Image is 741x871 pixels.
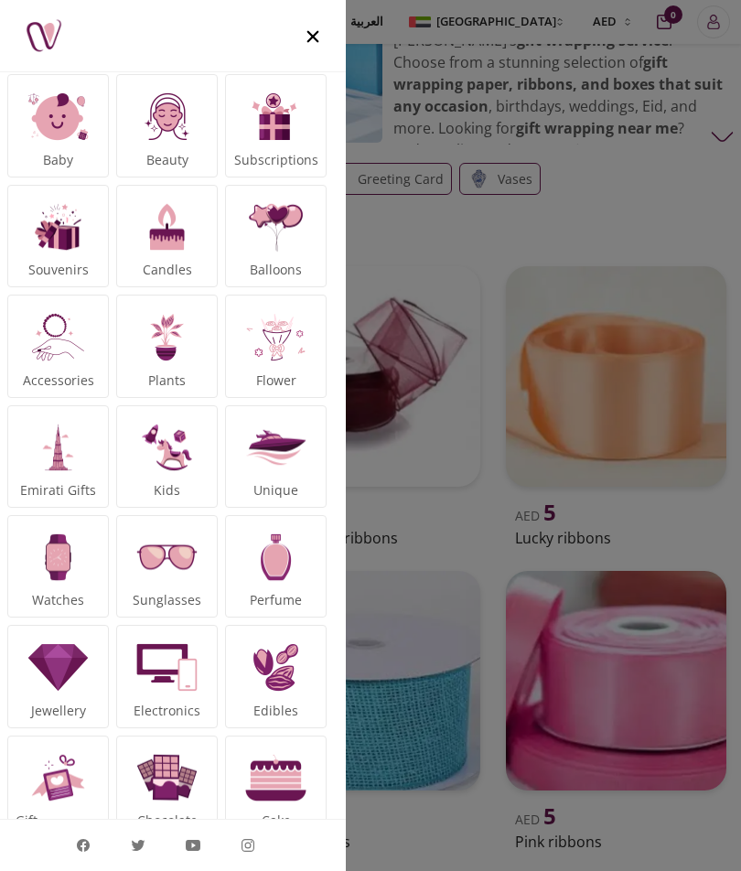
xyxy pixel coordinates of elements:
img: Edibles [242,633,309,701]
img: Nigwa-uae-gifts [26,17,62,54]
a: CakeCake [233,744,318,830]
a: AccessoriesAccessories [16,303,101,389]
img: Kids [133,414,200,481]
img: Emirati Gifts [24,414,91,481]
span: Gift Accessories [16,812,101,848]
a: Gift AccessoriesGift Accessories [16,744,101,848]
img: Sunglasses [133,523,200,591]
img: Perfume [242,523,309,591]
span: Candles [143,261,192,279]
span: Accessories [23,371,94,390]
span: Plants [148,371,186,390]
span: Kids [154,481,180,500]
span: Souvenirs [28,261,89,279]
span: Unique [253,481,298,500]
span: Emirati Gifts [20,481,96,500]
span: Subscriptions [234,151,318,169]
span: Beauty [146,151,188,169]
img: Plants [133,303,200,371]
img: Baby [24,82,91,150]
button: close [280,2,346,70]
img: Candles [133,193,200,261]
a: FlowerFlower [233,303,318,389]
img: Unique [242,414,309,481]
a: Emirati GiftsEmirati Gifts [16,414,101,500]
img: Beauty [133,82,200,150]
a: EdiblesEdibles [233,633,318,719]
a: SouvenirsSouvenirs [16,193,101,279]
span: Cake [262,812,291,830]
img: Balloons [242,193,309,261]
img: Chocolate [133,744,200,812]
img: Jewellery [24,633,91,701]
a: BabyBaby [16,82,101,168]
a: CandlesCandles [124,193,209,279]
a: JewelleryJewellery [16,633,101,719]
img: Electronics [133,633,200,701]
span: Chocolate [137,812,198,830]
img: Flower [242,303,309,371]
img: Watches [24,523,91,591]
a: BalloonsBalloons [233,193,318,279]
a: UniqueUnique [233,414,318,500]
span: Watches [32,591,84,609]
img: Accessories [24,303,91,371]
span: Flower [256,371,296,390]
span: Baby [43,151,73,169]
span: Electronics [134,702,200,720]
a: ElectronicsElectronics [124,633,209,719]
img: Cake [242,744,309,812]
img: Subscriptions [242,82,309,150]
a: BeautyBeauty [124,82,209,168]
span: Jewellery [31,702,86,720]
a: PerfumePerfume [233,523,318,609]
img: Souvenirs [24,193,91,261]
a: ChocolateChocolate [124,744,209,830]
span: Edibles [253,702,298,720]
span: Sunglasses [133,591,201,609]
a: PlantsPlants [124,303,209,389]
a: SunglassesSunglasses [124,523,209,609]
img: Gift Accessories [24,744,91,812]
a: SubscriptionsSubscriptions [233,82,318,168]
span: Balloons [250,261,302,279]
a: KidsKids [124,414,209,500]
span: Perfume [250,591,302,609]
a: WatchesWatches [16,523,101,609]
